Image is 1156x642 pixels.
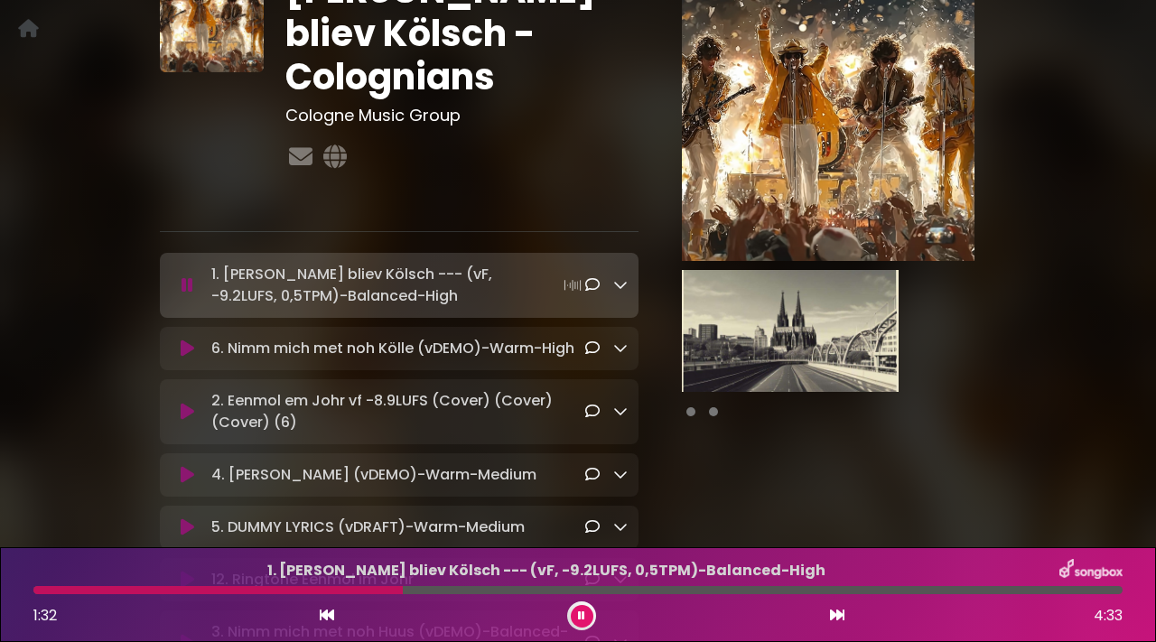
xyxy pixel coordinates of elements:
[211,516,585,538] p: 5. DUMMY LYRICS (vDRAFT)-Warm-Medium
[211,464,585,486] p: 4. [PERSON_NAME] (vDEMO)-Warm-Medium
[33,605,57,626] span: 1:32
[211,390,585,433] p: 2. Eenmol em Johr vf -8.9LUFS (Cover) (Cover) (Cover) (6)
[682,270,899,392] img: bj9cZIVSFGdJ3k2YEuQL
[211,264,585,307] p: 1. [PERSON_NAME] bliev Kölsch --- (vF, -9.2LUFS, 0,5TPM)-Balanced-High
[560,273,585,298] img: waveform4.gif
[285,106,639,126] h3: Cologne Music Group
[211,338,585,359] p: 6. Nimm mich met noh Kölle (vDEMO)-Warm-High
[1094,605,1123,627] span: 4:33
[33,560,1059,582] p: 1. [PERSON_NAME] bliev Kölsch --- (vF, -9.2LUFS, 0,5TPM)-Balanced-High
[1059,559,1123,582] img: songbox-logo-white.png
